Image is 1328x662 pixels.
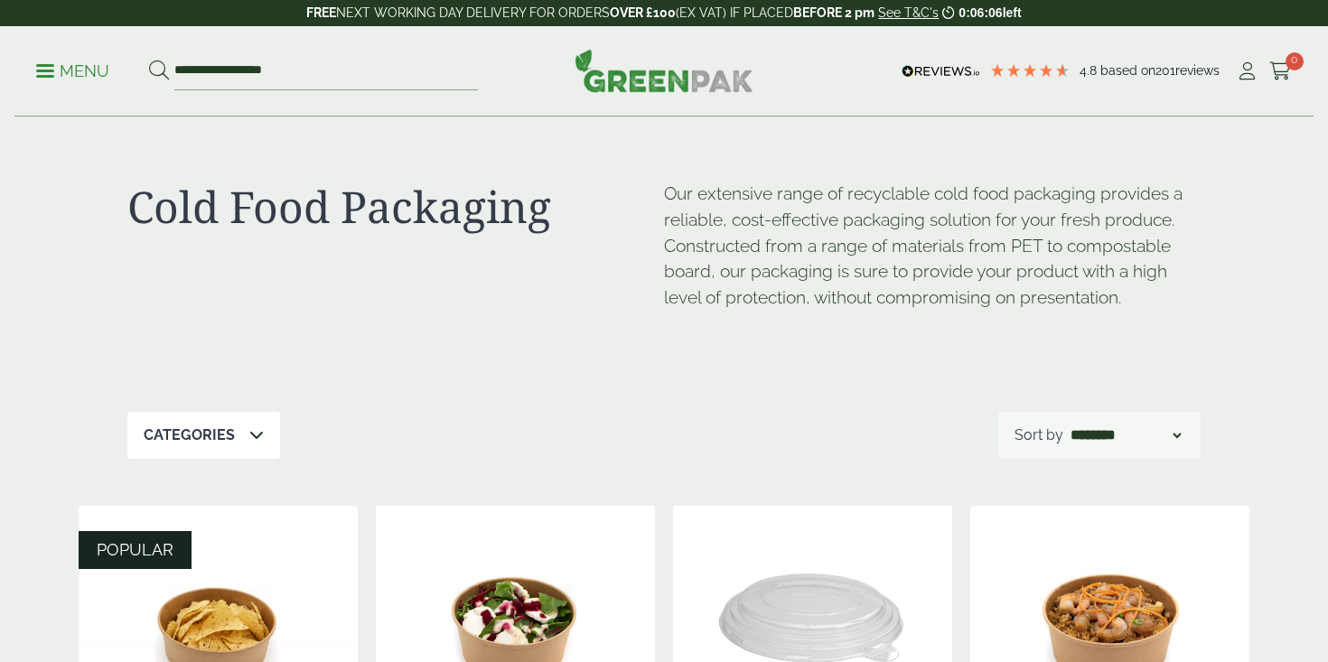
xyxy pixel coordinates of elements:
span: Based on [1100,63,1155,78]
strong: FREE [306,5,336,20]
a: 0 [1269,58,1292,85]
h1: Cold Food Packaging [127,181,664,233]
a: Menu [36,61,109,79]
p: Sort by [1015,424,1063,446]
span: 201 [1155,63,1175,78]
p: Our extensive range of recyclable cold food packaging provides a reliable, cost-effective packagi... [664,181,1201,311]
select: Shop order [1067,424,1184,446]
div: 4.79 Stars [989,62,1071,79]
p: Categories [144,424,235,446]
i: My Account [1236,62,1258,80]
span: left [1003,5,1022,20]
span: POPULAR [97,540,173,559]
span: reviews [1175,63,1220,78]
strong: BEFORE 2 pm [793,5,874,20]
i: Cart [1269,62,1292,80]
img: REVIEWS.io [902,65,980,78]
p: Menu [36,61,109,82]
img: GreenPak Supplies [575,49,753,92]
span: 0 [1286,52,1304,70]
strong: OVER £100 [610,5,676,20]
a: See T&C's [878,5,939,20]
span: 4.8 [1080,63,1100,78]
span: 0:06:06 [959,5,1002,20]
